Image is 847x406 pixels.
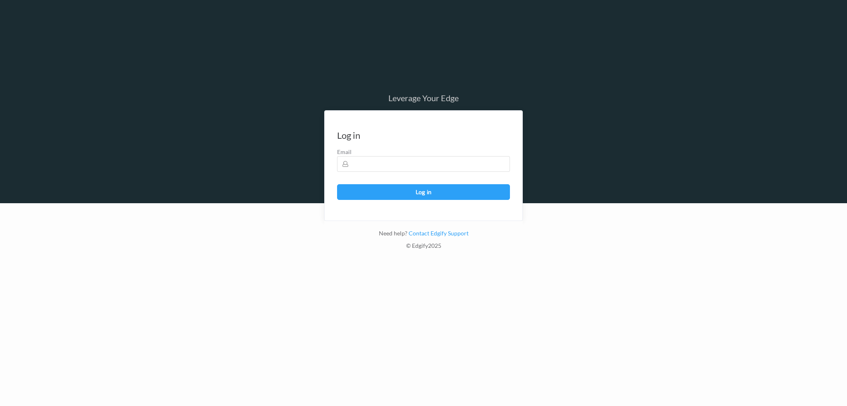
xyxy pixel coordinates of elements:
div: © Edgify 2025 [324,242,523,254]
div: Need help? [324,229,523,242]
div: Log in [337,131,360,140]
button: Log in [337,184,510,200]
label: Email [337,148,510,156]
a: Contact Edgify Support [407,230,469,237]
div: Leverage Your Edge [324,94,523,102]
